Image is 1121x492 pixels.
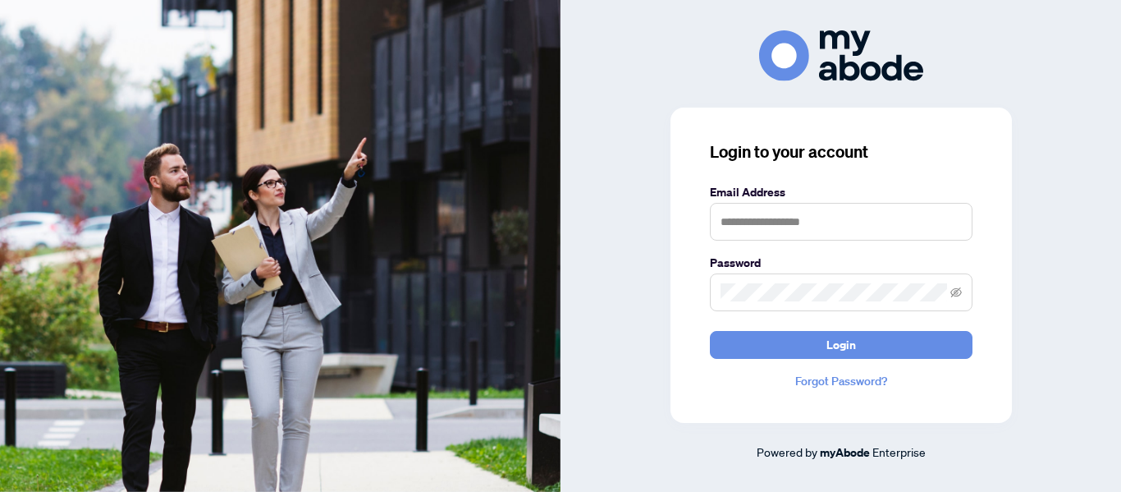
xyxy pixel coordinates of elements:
a: myAbode [820,444,870,462]
span: eye-invisible [950,287,962,298]
label: Password [710,254,972,272]
button: Login [710,331,972,359]
a: Forgot Password? [710,372,972,390]
span: Powered by [757,444,817,459]
label: Email Address [710,183,972,201]
img: ma-logo [759,30,923,80]
h3: Login to your account [710,140,972,163]
span: Login [826,332,856,358]
span: Enterprise [872,444,926,459]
